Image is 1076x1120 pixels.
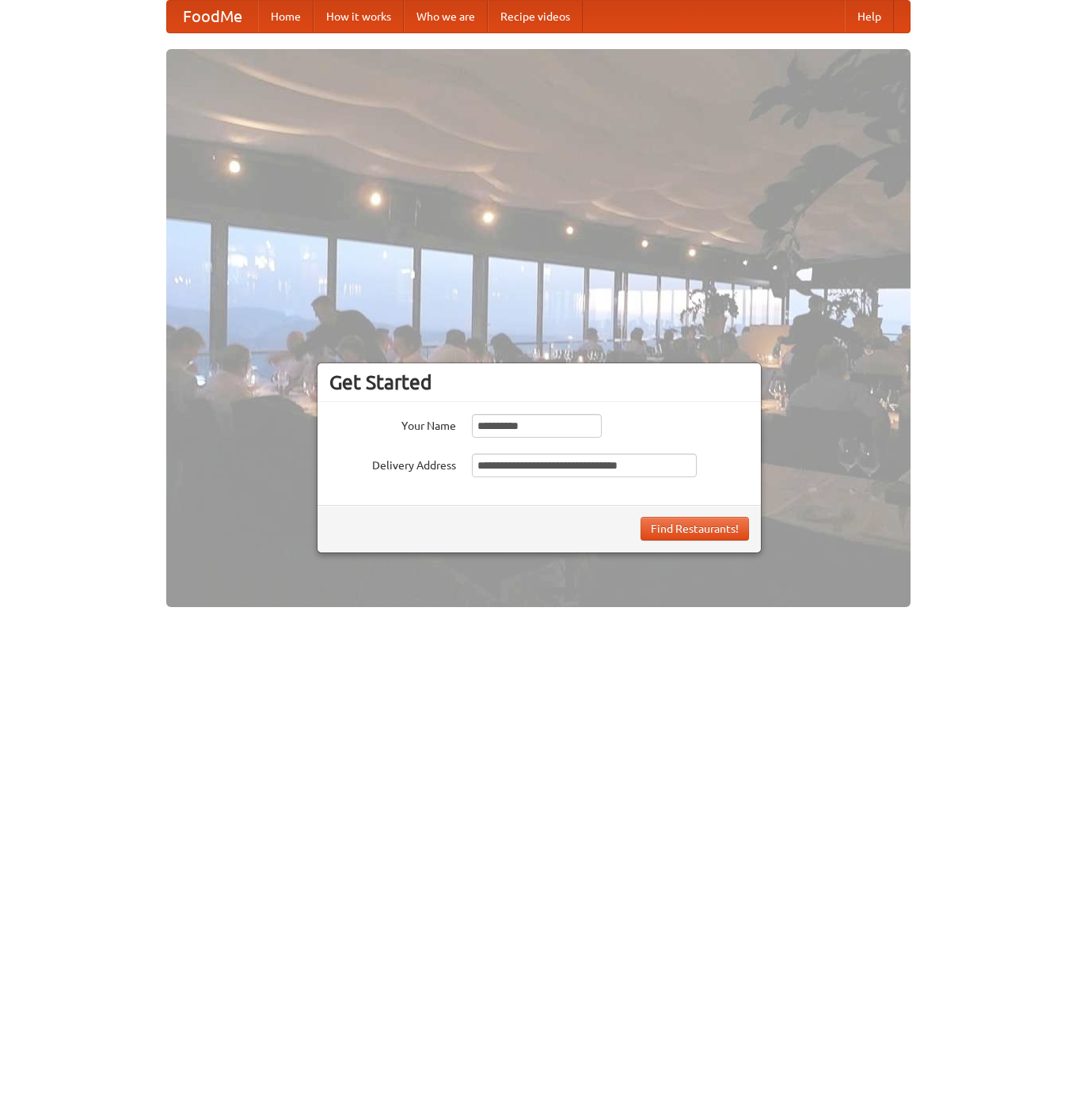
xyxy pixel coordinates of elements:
a: How it works [314,1,404,32]
a: FoodMe [167,1,258,32]
label: Delivery Address [329,454,456,473]
a: Recipe videos [488,1,583,32]
label: Your Name [329,414,456,434]
a: Home [258,1,314,32]
a: Help [845,1,894,32]
h3: Get Started [329,370,749,394]
button: Find Restaurants! [641,517,749,541]
a: Who we are [404,1,488,32]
